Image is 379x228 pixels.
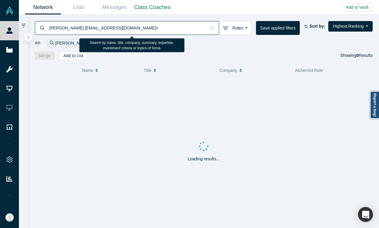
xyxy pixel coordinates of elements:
[25,0,61,14] a: Network
[144,64,213,77] button: Title
[165,40,169,47] button: Remove Filter
[256,21,300,35] button: Save applied filters
[132,0,173,14] a: Class Coaches
[82,64,137,77] button: Name
[295,68,323,73] span: Alchemist Role
[328,21,373,32] button: Highest Ranking
[219,21,252,35] button: Roles
[219,64,289,77] button: Company
[219,64,237,77] span: Company
[342,3,373,11] button: Add to Vault
[5,213,14,222] img: Katinka Harsányi's Account
[35,40,41,46] span: All:
[5,6,14,15] img: Alchemist Vault Logo
[82,64,93,77] span: Name
[370,91,379,119] a: Report a bug!
[356,53,359,58] strong: 0
[356,53,373,58] span: Results
[59,51,87,60] button: Add to List
[47,39,172,47] div: [PERSON_NAME] [EMAIL_ADDRESS][DOMAIN_NAME]>
[35,51,55,60] button: Merge
[144,64,152,77] span: Title
[188,156,220,162] p: Loading results...
[49,21,206,35] input: Search by name, title, company, summary, expertise, investment criteria or topics of focus
[309,24,325,29] strong: Sort by:
[340,51,373,60] div: Showing
[97,0,132,14] a: Messages
[61,0,97,14] a: Lists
